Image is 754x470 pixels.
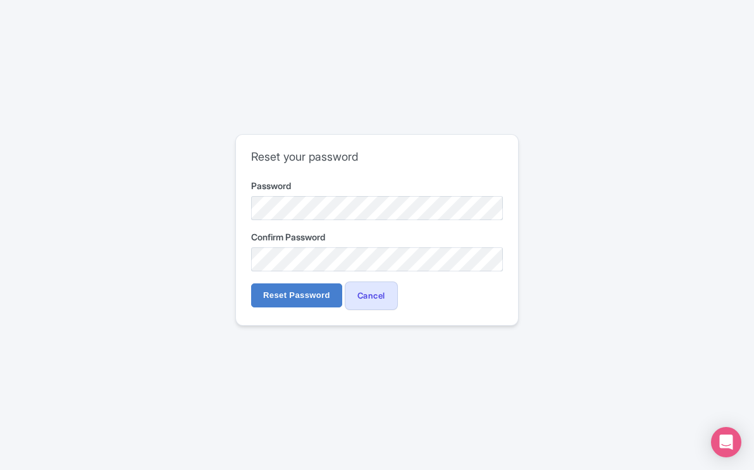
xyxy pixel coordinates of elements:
[345,281,398,310] a: Cancel
[251,230,503,244] label: Confirm Password
[251,150,503,164] h2: Reset your password
[711,427,741,457] div: Open Intercom Messenger
[251,283,342,307] input: Reset Password
[251,179,503,192] label: Password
